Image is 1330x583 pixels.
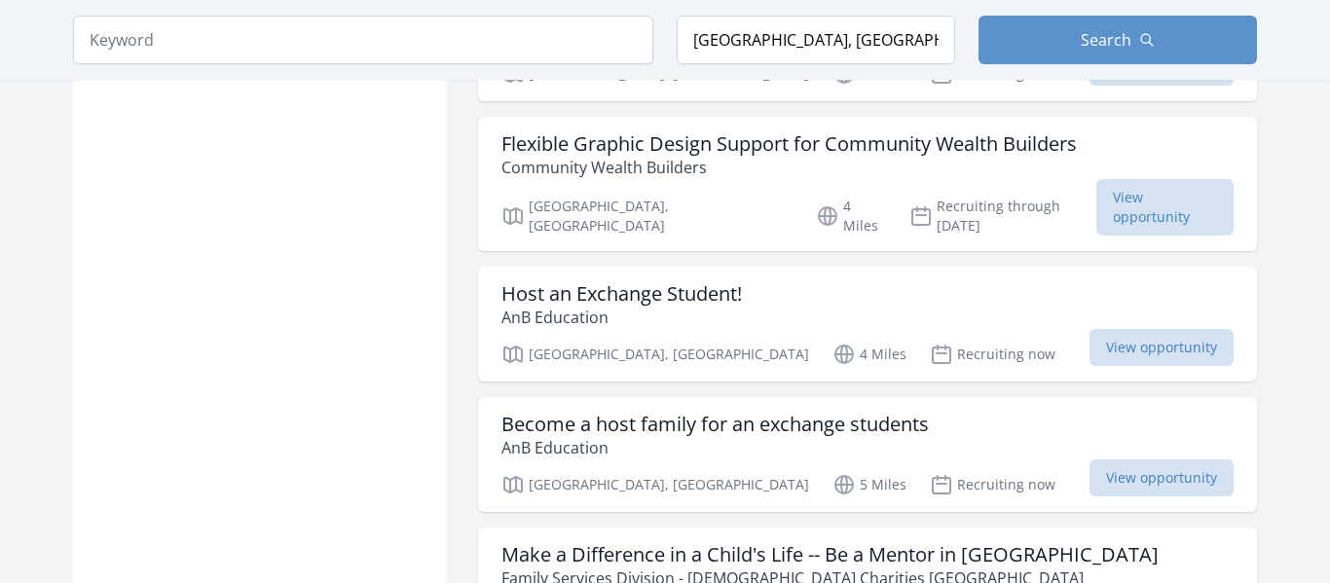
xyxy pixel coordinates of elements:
[677,16,955,64] input: Location
[501,343,809,366] p: [GEOGRAPHIC_DATA], [GEOGRAPHIC_DATA]
[501,282,742,306] h3: Host an Exchange Student!
[1096,179,1234,236] span: View opportunity
[832,473,906,496] p: 5 Miles
[1090,459,1234,496] span: View opportunity
[478,397,1257,512] a: Become a host family for an exchange students AnB Education [GEOGRAPHIC_DATA], [GEOGRAPHIC_DATA] ...
[930,343,1055,366] p: Recruiting now
[501,413,929,436] h3: Become a host family for an exchange students
[501,436,929,459] p: AnB Education
[501,197,793,236] p: [GEOGRAPHIC_DATA], [GEOGRAPHIC_DATA]
[501,306,742,329] p: AnB Education
[909,197,1097,236] p: Recruiting through [DATE]
[501,473,809,496] p: [GEOGRAPHIC_DATA], [GEOGRAPHIC_DATA]
[979,16,1257,64] button: Search
[478,267,1257,382] a: Host an Exchange Student! AnB Education [GEOGRAPHIC_DATA], [GEOGRAPHIC_DATA] 4 Miles Recruiting n...
[501,543,1159,566] h3: Make a Difference in a Child's Life -- Be a Mentor in [GEOGRAPHIC_DATA]
[501,132,1077,156] h3: Flexible Graphic Design Support for Community Wealth Builders
[930,473,1055,496] p: Recruiting now
[832,343,906,366] p: 4 Miles
[73,16,653,64] input: Keyword
[1081,28,1131,52] span: Search
[501,156,1077,179] p: Community Wealth Builders
[1090,329,1234,366] span: View opportunity
[478,117,1257,251] a: Flexible Graphic Design Support for Community Wealth Builders Community Wealth Builders [GEOGRAPH...
[816,197,886,236] p: 4 Miles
